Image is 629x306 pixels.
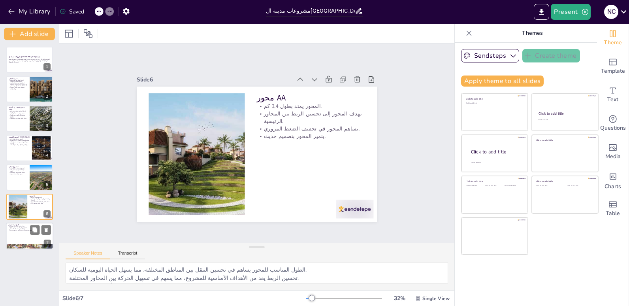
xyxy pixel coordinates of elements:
[9,144,30,146] p: يسهل المحور الحركة بين المناطق المختلفة.
[6,223,53,250] div: 7
[171,33,316,103] div: Slide 6
[461,76,544,87] button: Apply theme to all slides
[110,251,145,259] button: Transcript
[9,62,51,63] p: Generated with [URL]
[485,185,503,187] div: Click to add text
[466,180,522,183] div: Click to add title
[597,24,629,52] div: Change the overall theme
[30,201,51,203] p: يساهم المحور في تخفيف الضغط المروري.
[9,77,27,79] p: المركز الثقافي
[6,106,53,132] div: 3
[62,27,75,40] div: Layout
[6,194,53,220] div: 6
[536,180,593,183] div: Click to add title
[567,185,592,187] div: Click to add text
[261,127,363,178] p: يساهم المحور في تخفيف الضغط المروري.
[9,56,41,58] strong: مشروعات مدينة ال[GEOGRAPHIC_DATA] الجديدة
[466,185,484,187] div: Click to add text
[30,195,51,197] p: محور AA
[8,224,51,226] p: الموقف التنفيذي
[4,28,55,40] button: Add slide
[9,82,27,85] p: المركز يقع في منطقة استراتيجية [PERSON_NAME][GEOGRAPHIC_DATA].
[6,76,53,102] div: 2
[536,138,593,142] div: Click to add title
[41,225,51,235] button: Delete Slide
[9,115,27,117] p: يضم السوق مناطق ترفيهية وألعاب للأطفال.
[551,4,590,20] button: Present
[62,295,306,302] div: Slide 6 / 7
[9,172,27,173] p: يشمل المشروع 884 وحدة سكنية.
[9,173,27,175] p: يتضمن وحدات سكنية متنوعة.
[43,152,51,159] div: 4
[606,209,620,218] span: Table
[534,4,549,20] button: Export to PowerPoint
[605,182,621,191] span: Charts
[604,4,618,20] button: N C
[6,164,53,191] div: 5
[8,229,51,230] p: توفر المشاريع بيئة ملائمة للاستثمار.
[9,110,27,113] p: السوق الحضاري هو أول مركز تجاري في المدينة.
[607,95,618,104] span: Text
[9,169,27,172] p: يهدف المشروع إلى تحسين البنية التحتية.
[9,167,27,169] p: المشروع يتضمن 34 عمارة سكنية.
[597,109,629,138] div: Get real-time input from your audience
[44,240,51,247] div: 7
[9,79,27,82] p: المركز الثقافي هو نقطة انطلاق للأنشطة الثقافية والاجتماعية.
[66,251,110,259] button: Speaker Notes
[258,133,360,184] p: يتميز المحور بتصميم حديث.
[9,142,30,144] p: يتميز المحور بتصميم حديث يضمن السلامة المرورية.
[30,198,51,201] p: يهدف المحور إلى تحسين الربط بين المحاور الرئيسية.
[522,49,580,62] button: Create theme
[6,47,53,73] div: 1
[471,162,521,164] div: Click to add body
[9,138,30,140] p: المحور يمتد على طول 17 كم.
[604,5,618,19] div: N C
[597,138,629,166] div: Add images, graphics, shapes or video
[600,124,626,132] span: Questions
[9,140,30,142] p: يساهم المحور في تخفيف الازدحام المروري.
[43,93,51,100] div: 2
[422,295,450,302] span: Single View
[597,166,629,195] div: Add charts and graphs
[9,85,27,87] p: المساحة الإجمالية للمركز هي 3631 م².
[30,202,51,204] p: يتميز المحور بتصميم حديث.
[8,227,51,229] p: المشاريع تهدف إلى تحسين جودة الحياة.
[9,165,27,168] p: مشروع "ديارنا"
[30,225,40,235] button: Duplicate Slide
[273,96,376,151] p: محور AA
[6,135,53,161] div: 4
[43,181,51,188] div: 5
[475,24,589,43] p: Themes
[43,63,51,70] div: 1
[597,52,629,81] div: Add ready made slides
[8,226,51,227] p: تم الانتهاء من العديد من المشاريع.
[43,210,51,217] div: 6
[539,111,591,116] div: Click to add title
[9,136,30,138] p: محور التسعين [PERSON_NAME]
[9,118,27,119] p: يشمل السوق محلات تجارية وكافيهات.
[270,106,372,157] p: المحور يمتد بطول 3.4 كم.
[60,8,84,15] div: Saved
[9,113,27,115] p: يمتد السوق على مساحة 76,172 م².
[9,87,27,89] p: المكونات تشمل قاعات اجتماعات ومكاتب إدارية.
[6,5,54,18] button: My Library
[471,149,522,155] div: Click to add title
[536,185,561,187] div: Click to add text
[601,67,625,76] span: Template
[9,59,51,62] p: يقدم هذا العرض لمحة شاملة عن مشروعات مدينة [GEOGRAPHIC_DATA] الجديدة، بما في ذلك المراكز الثقافية...
[8,230,51,232] p: تعكس المشاريع التقدم الملحوظ في تطوير المدينة.
[466,102,522,104] div: Click to add text
[30,197,51,198] p: المحور يمتد بطول 3.4 كم.
[466,97,522,100] div: Click to add title
[505,185,522,187] div: Click to add text
[390,295,409,302] div: 32 %
[597,195,629,223] div: Add a table
[264,113,369,170] p: يهدف المحور إلى تحسين الربط بين المحاور الرئيسية.
[597,81,629,109] div: Add text boxes
[83,29,93,38] span: Position
[9,106,27,111] p: السوق الحضاري "أسواق الخير"
[461,49,519,62] button: Sendsteps
[43,122,51,129] div: 3
[604,38,622,47] span: Theme
[266,5,354,17] input: Insert title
